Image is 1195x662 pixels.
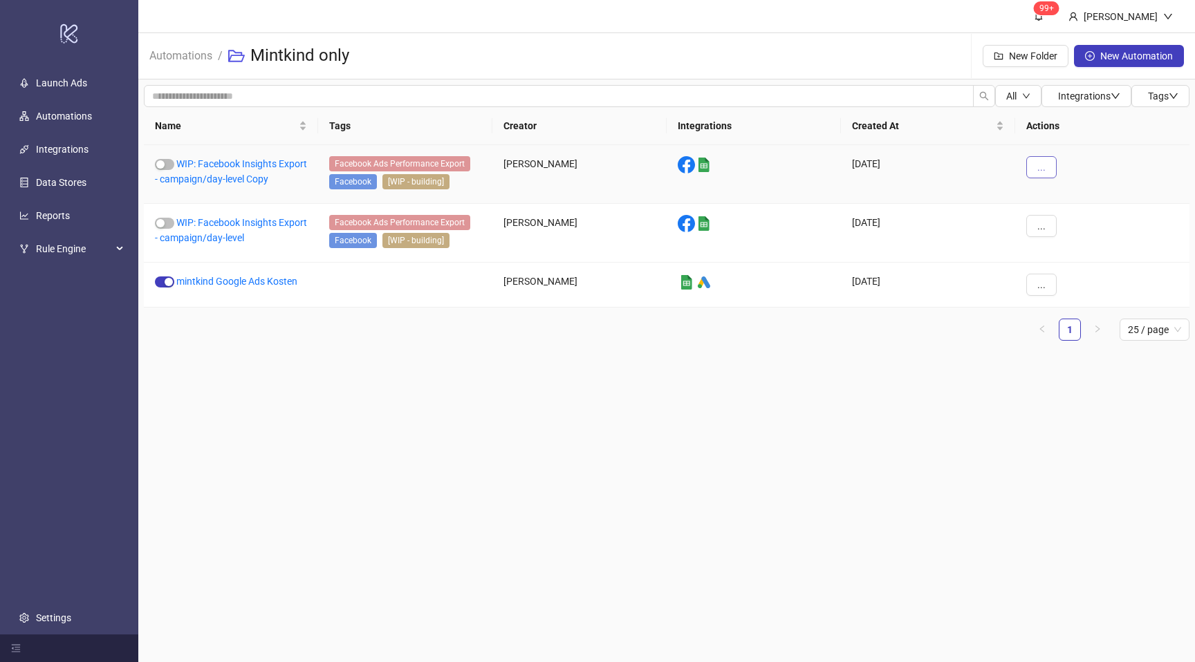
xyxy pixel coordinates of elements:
[329,215,470,230] span: Facebook Ads Performance Export
[155,158,307,185] a: WIP: Facebook Insights Export - campaign/day-level Copy
[228,48,245,64] span: folder-open
[1006,91,1017,102] span: All
[155,118,296,133] span: Name
[1058,91,1120,102] span: Integrations
[1041,85,1131,107] button: Integrationsdown
[492,263,667,308] div: [PERSON_NAME]
[983,45,1068,67] button: New Folder
[1128,319,1181,340] span: 25 / page
[994,51,1003,61] span: folder-add
[382,174,450,189] span: [WIP - building]
[36,111,92,122] a: Automations
[1034,1,1059,15] sup: 430
[995,85,1041,107] button: Alldown
[382,233,450,248] span: [WIP - building]
[852,118,993,133] span: Created At
[1026,274,1057,296] button: ...
[329,156,470,171] span: Facebook Ads Performance Export
[1022,92,1030,100] span: down
[492,107,667,145] th: Creator
[36,612,71,623] a: Settings
[1100,50,1173,62] span: New Automation
[1085,51,1095,61] span: plus-circle
[147,47,215,62] a: Automations
[1037,220,1046,231] span: ...
[1163,12,1173,21] span: down
[329,233,377,248] span: Facebook
[1148,91,1178,102] span: Tags
[979,91,989,101] span: search
[1059,319,1080,340] a: 1
[1120,319,1189,341] div: Page Size
[144,107,318,145] th: Name
[36,235,112,263] span: Rule Engine
[841,204,1015,263] div: [DATE]
[1093,325,1102,333] span: right
[1026,156,1057,178] button: ...
[1031,319,1053,341] li: Previous Page
[1037,162,1046,173] span: ...
[36,77,87,88] a: Launch Ads
[250,45,349,67] h3: Mintkind only
[218,34,223,78] li: /
[1068,12,1078,21] span: user
[1009,50,1057,62] span: New Folder
[329,174,377,189] span: Facebook
[492,204,667,263] div: [PERSON_NAME]
[1026,215,1057,237] button: ...
[1038,325,1046,333] span: left
[1034,11,1044,21] span: bell
[841,263,1015,308] div: [DATE]
[318,107,492,145] th: Tags
[36,144,89,155] a: Integrations
[1111,91,1120,101] span: down
[36,210,70,221] a: Reports
[841,107,1015,145] th: Created At
[1015,107,1189,145] th: Actions
[1131,85,1189,107] button: Tagsdown
[176,276,297,287] a: mintkind Google Ads Kosten
[19,244,29,254] span: fork
[1086,319,1109,341] li: Next Page
[1074,45,1184,67] button: New Automation
[841,145,1015,204] div: [DATE]
[1086,319,1109,341] button: right
[1078,9,1163,24] div: [PERSON_NAME]
[11,643,21,653] span: menu-fold
[155,217,307,243] a: WIP: Facebook Insights Export - campaign/day-level
[36,177,86,188] a: Data Stores
[667,107,841,145] th: Integrations
[492,145,667,204] div: [PERSON_NAME]
[1059,319,1081,341] li: 1
[1037,279,1046,290] span: ...
[1169,91,1178,101] span: down
[1031,319,1053,341] button: left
